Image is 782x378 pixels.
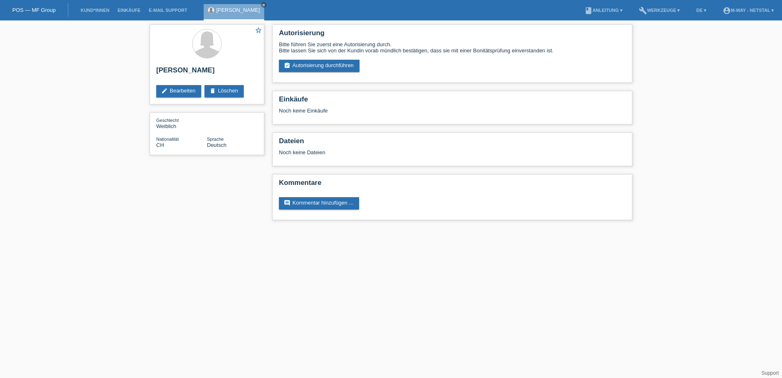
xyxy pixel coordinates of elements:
span: Deutsch [207,142,227,148]
div: Weiblich [156,117,207,129]
div: Noch keine Einkäufe [279,108,626,120]
a: commentKommentar hinzufügen ... [279,197,359,209]
div: Noch keine Dateien [279,149,529,155]
span: Nationalität [156,137,179,142]
h2: Autorisierung [279,29,626,41]
h2: Dateien [279,137,626,149]
div: Bitte führen Sie zuerst eine Autorisierung durch. Bitte lassen Sie sich von der Kundin vorab münd... [279,41,626,54]
a: editBearbeiten [156,85,201,97]
a: Kund*innen [76,8,113,13]
h2: [PERSON_NAME] [156,66,258,79]
a: deleteLöschen [204,85,244,97]
i: delete [209,88,216,94]
i: star_border [255,27,262,34]
span: Geschlecht [156,118,179,123]
a: close [261,2,267,8]
span: Sprache [207,137,224,142]
a: [PERSON_NAME] [216,7,260,13]
i: build [639,7,647,15]
a: E-Mail Support [145,8,191,13]
h2: Einkäufe [279,95,626,108]
a: Einkäufe [113,8,144,13]
i: close [262,3,266,7]
a: assignment_turned_inAutorisierung durchführen [279,60,360,72]
i: edit [161,88,168,94]
i: comment [284,200,290,206]
i: book [584,7,593,15]
a: bookAnleitung ▾ [580,8,627,13]
span: Schweiz [156,142,164,148]
a: Support [762,370,779,376]
i: assignment_turned_in [284,62,290,69]
a: DE ▾ [692,8,710,13]
a: star_border [255,27,262,35]
h2: Kommentare [279,179,626,191]
i: account_circle [723,7,731,15]
a: account_circlem-way - Netstal ▾ [719,8,778,13]
a: POS — MF Group [12,7,56,13]
a: buildWerkzeuge ▾ [635,8,684,13]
